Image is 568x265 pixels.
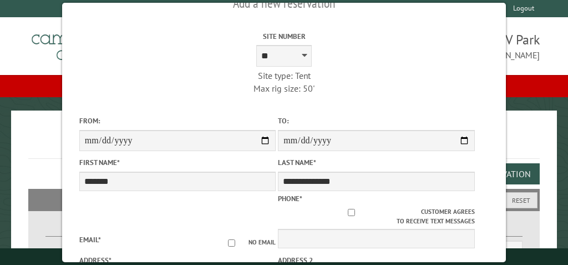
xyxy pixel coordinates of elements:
[282,209,421,216] input: Customer agrees to receive text messages
[28,128,540,159] h1: Reservations
[278,116,475,126] label: To:
[215,238,276,247] label: No email
[45,248,75,258] label: From:
[215,239,248,247] input: No email
[505,192,537,208] button: Reset
[79,235,101,244] label: Email
[284,31,540,62] span: [PERSON_NAME]'s Big Bear RV Park [EMAIL_ADDRESS][DOMAIN_NAME]
[278,207,475,226] label: Customer agrees to receive text messages
[79,116,276,126] label: From:
[278,157,475,168] label: Last Name
[28,189,540,210] h2: Filters
[186,69,383,82] div: Site type: Tent
[45,224,162,237] label: Dates
[28,22,167,65] img: Campground Commander
[186,31,383,42] label: Site Number
[186,82,383,94] div: Max rig size: 50'
[278,194,302,203] label: Phone
[79,157,276,168] label: First Name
